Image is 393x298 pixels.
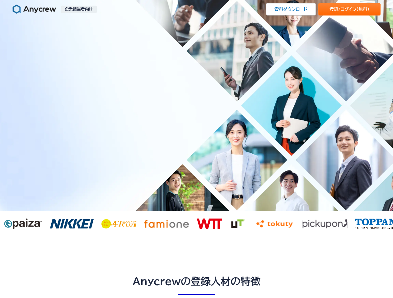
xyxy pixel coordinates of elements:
[356,7,369,11] span: （無料）
[61,6,97,13] p: 企業担当者向け
[136,219,181,229] img: famione
[266,3,316,16] a: 資料ダウンロード
[12,4,56,14] img: Anycrew
[294,219,339,229] img: pickupon
[42,219,86,228] img: nikkei
[347,219,388,229] img: toppan
[222,219,239,229] img: ut
[318,3,381,16] a: 登録/ログイン（無料）
[246,219,287,229] img: tokuty
[189,219,214,229] img: wtt
[93,219,129,228] img: 47club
